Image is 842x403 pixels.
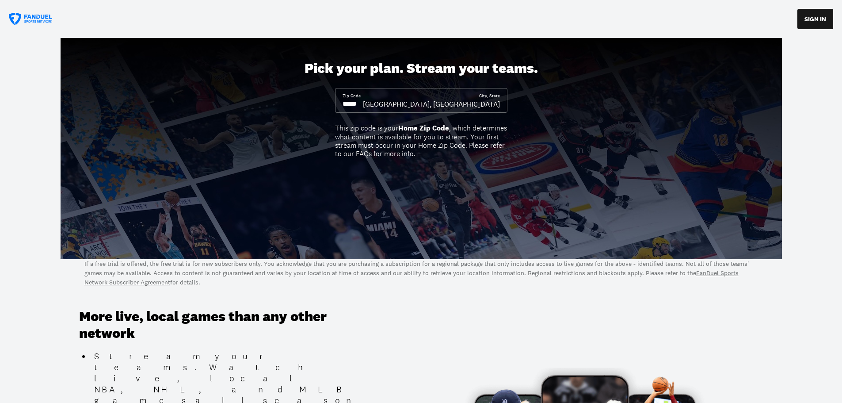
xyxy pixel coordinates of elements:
div: Pick your plan. Stream your teams. [305,60,538,77]
div: [GEOGRAPHIC_DATA], [GEOGRAPHIC_DATA] [363,99,500,109]
b: Home Zip Code [398,123,449,133]
p: If a free trial is offered, the free trial is for new subscribers only. You acknowledge that you ... [84,259,758,287]
h3: More live, local games than any other network [79,308,366,342]
div: Zip Code [343,93,361,99]
div: City, State [479,93,500,99]
div: This zip code is your , which determines what content is available for you to stream. Your first ... [335,124,507,158]
button: SIGN IN [797,9,833,29]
